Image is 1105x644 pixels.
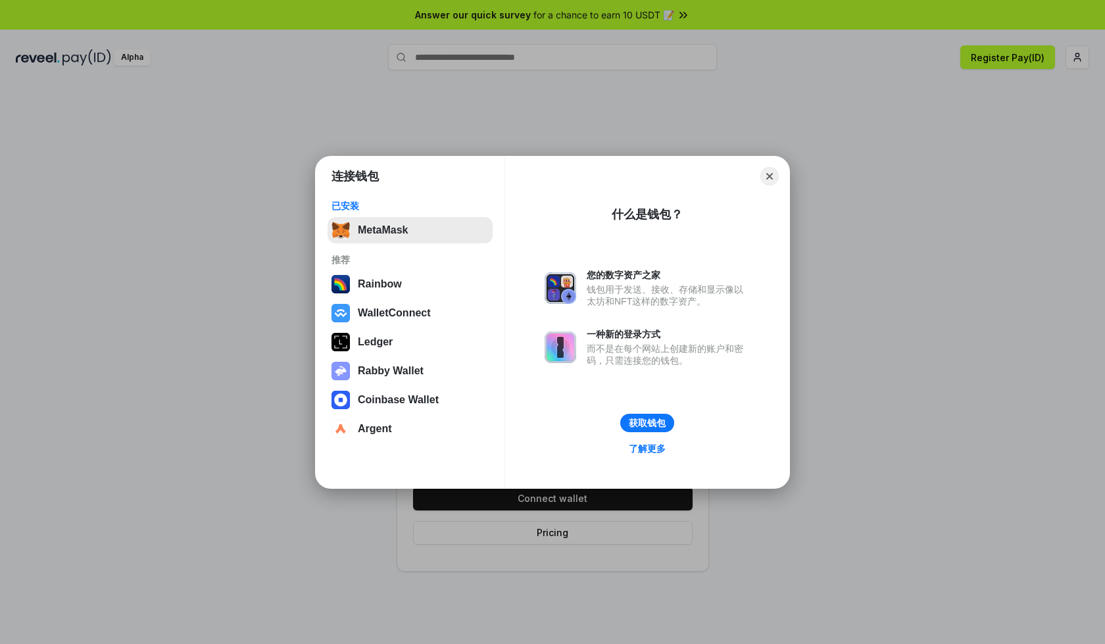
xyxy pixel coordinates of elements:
[331,221,350,239] img: svg+xml,%3Csvg%20fill%3D%22none%22%20height%3D%2233%22%20viewBox%3D%220%200%2035%2033%22%20width%...
[545,272,576,304] img: svg+xml,%3Csvg%20xmlns%3D%22http%3A%2F%2Fwww.w3.org%2F2000%2Fsvg%22%20fill%3D%22none%22%20viewBox...
[331,391,350,409] img: svg+xml,%3Csvg%20width%3D%2228%22%20height%3D%2228%22%20viewBox%3D%220%200%2028%2028%22%20fill%3D...
[328,217,493,243] button: MetaMask
[612,207,683,222] div: 什么是钱包？
[620,414,674,432] button: 获取钱包
[331,304,350,322] img: svg+xml,%3Csvg%20width%3D%2228%22%20height%3D%2228%22%20viewBox%3D%220%200%2028%2028%22%20fill%3D...
[587,343,750,366] div: 而不是在每个网站上创建新的账户和密码，只需连接您的钱包。
[328,271,493,297] button: Rainbow
[328,416,493,442] button: Argent
[331,362,350,380] img: svg+xml,%3Csvg%20xmlns%3D%22http%3A%2F%2Fwww.w3.org%2F2000%2Fsvg%22%20fill%3D%22none%22%20viewBox...
[331,254,489,266] div: 推荐
[358,307,431,319] div: WalletConnect
[328,300,493,326] button: WalletConnect
[331,168,379,184] h1: 连接钱包
[358,336,393,348] div: Ledger
[328,387,493,413] button: Coinbase Wallet
[587,328,750,340] div: 一种新的登录方式
[328,358,493,384] button: Rabby Wallet
[760,167,779,186] button: Close
[358,224,408,236] div: MetaMask
[629,443,666,455] div: 了解更多
[358,423,392,435] div: Argent
[331,200,489,212] div: 已安装
[331,333,350,351] img: svg+xml,%3Csvg%20xmlns%3D%22http%3A%2F%2Fwww.w3.org%2F2000%2Fsvg%22%20width%3D%2228%22%20height%3...
[358,278,402,290] div: Rainbow
[331,420,350,438] img: svg+xml,%3Csvg%20width%3D%2228%22%20height%3D%2228%22%20viewBox%3D%220%200%2028%2028%22%20fill%3D...
[621,440,674,457] a: 了解更多
[358,365,424,377] div: Rabby Wallet
[328,329,493,355] button: Ledger
[587,284,750,307] div: 钱包用于发送、接收、存储和显示像以太坊和NFT这样的数字资产。
[331,275,350,293] img: svg+xml,%3Csvg%20width%3D%22120%22%20height%3D%22120%22%20viewBox%3D%220%200%20120%20120%22%20fil...
[587,269,750,281] div: 您的数字资产之家
[545,332,576,363] img: svg+xml,%3Csvg%20xmlns%3D%22http%3A%2F%2Fwww.w3.org%2F2000%2Fsvg%22%20fill%3D%22none%22%20viewBox...
[358,394,439,406] div: Coinbase Wallet
[629,417,666,429] div: 获取钱包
